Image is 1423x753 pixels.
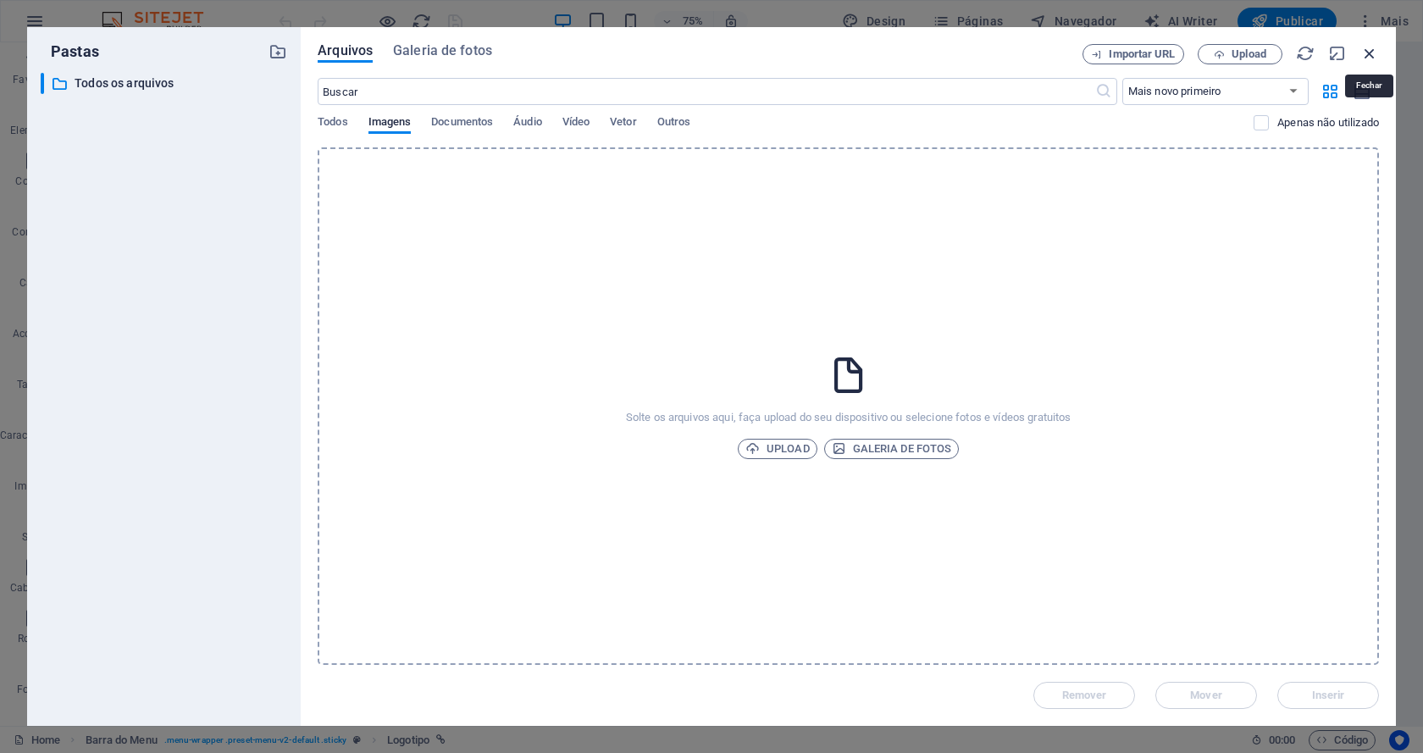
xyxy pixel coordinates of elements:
div: ​ [41,73,44,94]
span: Todos [318,112,347,136]
span: Vetor [610,112,636,136]
button: Upload [738,439,817,459]
span: Áudio [513,112,541,136]
button: Upload [1198,44,1282,64]
span: Arquivos [318,41,373,61]
p: Todos os arquivos [75,74,256,93]
span: Galeria de fotos [832,439,952,459]
p: Solte os arquivos aqui, faça upload do seu dispositivo ou selecione fotos e vídeos gratuitos [626,410,1071,425]
p: Exibe apenas arquivos que não estão em uso no website. Os arquivos adicionados durante esta sessã... [1277,115,1379,130]
span: Imagens [368,112,412,136]
span: Upload [1232,49,1266,59]
span: Documentos [431,112,493,136]
button: Galeria de fotos [824,439,960,459]
span: Upload [745,439,810,459]
span: Outros [657,112,691,136]
i: Criar nova pasta [269,42,287,61]
button: Importar URL [1082,44,1184,64]
span: Importar URL [1109,49,1175,59]
i: Recarregar [1296,44,1315,63]
p: Pastas [41,41,99,63]
span: Galeria de fotos [393,41,492,61]
span: Vídeo [562,112,590,136]
input: Buscar [318,78,1094,105]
